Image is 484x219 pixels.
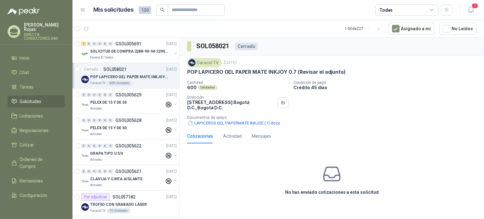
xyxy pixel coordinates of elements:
[108,42,113,46] div: 0
[81,169,86,174] div: 0
[187,58,222,67] div: Caracol TV
[81,117,178,137] a: 0 0 0 0 0 0 GSOL005628[DATE] Company LogoPELEX DE 15 Y DE 50Almatec
[81,152,89,160] img: Company Logo
[20,177,43,184] span: Remisiones
[97,118,102,123] div: 0
[8,153,65,172] a: Órdenes de Compra
[81,142,178,162] a: 0 0 0 0 0 0 GSOL005622[DATE] Company LogoGRAPA TIPO U 3/4Almatec
[90,151,123,157] p: GRAPA TIPO U 3/4
[188,59,195,66] img: Company Logo
[20,156,59,170] span: Órdenes de Compra
[81,91,178,111] a: 0 0 0 0 0 0 GSOL005629[DATE] Company LogoPELEX DE 15 Y DE 50Almatec
[92,93,97,97] div: 0
[115,144,141,148] p: GSOL005622
[224,60,237,66] p: [DATE]
[81,50,89,58] img: Company Logo
[81,193,110,201] div: Por adjudicar
[223,133,242,140] div: Actividad
[90,106,102,111] p: Almatec
[107,208,130,213] div: 15 Unidades
[107,81,132,86] div: 600 Unidades
[103,67,126,72] p: SOL058021
[20,112,43,119] span: Licitaciones
[471,3,478,9] span: 1
[103,42,107,46] div: 0
[90,55,113,60] p: Panela El Trébol
[8,124,65,136] a: Negociaciones
[103,118,107,123] div: 0
[87,93,91,97] div: 0
[81,66,101,73] div: Cerrado
[8,110,65,122] a: Licitaciones
[20,98,41,105] span: Solicitudes
[8,175,65,187] a: Remisiones
[139,6,151,14] span: 130
[81,93,86,97] div: 0
[90,49,169,55] p: SOLICITUD DE COMPRA 2288-90-94-2295-96-2301-02-04
[8,81,65,93] a: Tareas
[97,169,102,174] div: 0
[87,144,91,148] div: 0
[90,125,127,131] p: PELEX DE 15 Y DE 50
[103,169,107,174] div: 0
[24,33,65,40] p: DIRECTA CONSULTORES SAS
[90,183,102,188] p: Almatec
[187,100,275,110] p: [STREET_ADDRESS] Bogotá D.C. , Bogotá D.C.
[93,5,134,14] h1: Mis solicitudes
[115,93,141,97] p: GSOL005629
[389,23,434,35] button: Asignado a mi
[379,7,393,14] div: Todas
[81,203,89,211] img: Company Logo
[90,81,106,86] p: Caracol TV
[92,42,97,46] div: 0
[166,66,177,72] p: [DATE]
[20,84,33,90] span: Tareas
[293,85,481,90] p: Crédito 45 días
[465,4,476,16] button: 1
[92,169,97,174] div: 0
[20,127,49,134] span: Negociaciones
[166,169,177,175] p: [DATE]
[103,144,107,148] div: 0
[8,189,65,201] a: Configuración
[97,42,102,46] div: 0
[345,24,383,34] div: 1 - 50 de 227
[115,42,141,46] p: GSOL005691
[72,63,179,89] a: CerradoSOL058021[DATE] Company LogoPOP LAPICERO GEL PAPER MATE INKJOY 0.7 (Revisar el adjunto)Car...
[81,168,178,188] a: 0 0 0 0 0 0 GSOL005621[DATE] Company LogoCLAVIJA Y CINTA AISLANTEAlmatec
[187,85,197,90] p: 600
[187,95,275,100] p: Dirección
[8,52,65,64] a: Inicio
[81,178,89,185] img: Company Logo
[90,157,102,162] p: Almatec
[20,55,30,61] span: Inicio
[8,66,65,78] a: Chat
[92,144,97,148] div: 0
[8,95,65,107] a: Solicitudes
[81,40,178,60] a: 1 0 0 0 0 0 GSOL005691[DATE] Company LogoSOLICITUD DE COMPRA 2288-90-94-2295-96-2301-02-04Panela ...
[87,118,91,123] div: 0
[196,41,230,51] h3: SOL058021
[108,144,113,148] div: 0
[81,42,86,46] div: 1
[81,127,89,134] img: Company Logo
[81,76,89,83] img: Company Logo
[108,93,113,97] div: 0
[90,100,127,106] p: PELEX DE 15 Y DE 50
[166,143,177,149] p: [DATE]
[108,169,113,174] div: 0
[293,80,481,85] p: Condición de pago
[103,93,107,97] div: 0
[115,118,141,123] p: GSOL005628
[108,118,113,123] div: 0
[8,139,65,151] a: Cotizar
[166,118,177,124] p: [DATE]
[187,69,345,75] p: POP LAPICERO GEL PAPER MATE INKJOY 0.7 (Revisar el adjunto)
[97,144,102,148] div: 0
[166,41,177,47] p: [DATE]
[439,23,476,35] button: No Leídos
[97,93,102,97] div: 0
[252,133,271,140] div: Mensajes
[90,74,169,80] p: POP LAPICERO GEL PAPER MATE INKJOY 0.7 (Revisar el adjunto)
[87,169,91,174] div: 0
